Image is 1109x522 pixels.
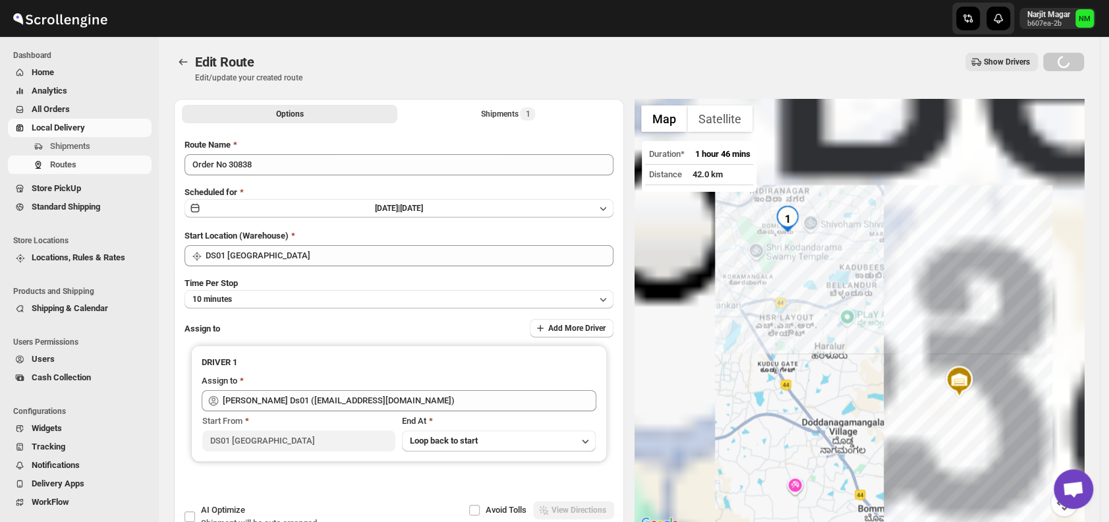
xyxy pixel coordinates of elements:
[984,57,1030,67] span: Show Drivers
[8,493,152,511] button: WorkFlow
[486,505,526,515] span: Avoid Tolls
[202,416,242,426] span: Start From
[32,202,100,212] span: Standard Shipping
[1027,20,1070,28] p: b607ea-2b
[8,248,152,267] button: Locations, Rules & Rates
[32,252,125,262] span: Locations, Rules & Rates
[32,497,69,507] span: WorkFlow
[375,204,400,213] span: [DATE] |
[525,109,530,119] span: 1
[8,63,152,82] button: Home
[195,54,254,70] span: Edit Route
[185,154,613,175] input: Eg: Bengaluru Route
[965,53,1038,71] button: Show Drivers
[32,86,67,96] span: Analytics
[13,337,152,347] span: Users Permissions
[8,82,152,100] button: Analytics
[185,278,238,288] span: Time Per Stop
[8,456,152,475] button: Notifications
[32,423,62,433] span: Widgets
[185,140,231,150] span: Route Name
[13,286,152,297] span: Products and Shipping
[1075,9,1094,28] span: Narjit Magar
[32,183,81,193] span: Store PickUp
[410,436,478,446] span: Loop back to start
[480,107,535,121] div: Shipments
[50,141,90,151] span: Shipments
[1019,8,1095,29] button: User menu
[192,294,232,304] span: 10 minutes
[185,199,613,217] button: [DATE]|[DATE]
[641,105,687,132] button: Show street map
[695,149,750,159] span: 1 hour 46 mins
[223,390,596,411] input: Search assignee
[50,159,76,169] span: Routes
[8,100,152,119] button: All Orders
[32,123,85,132] span: Local Delivery
[32,442,65,451] span: Tracking
[185,187,237,197] span: Scheduled for
[32,372,91,382] span: Cash Collection
[400,204,423,213] span: [DATE]
[402,415,595,428] div: End At
[32,460,80,470] span: Notifications
[8,137,152,156] button: Shipments
[692,169,722,179] span: 42.0 km
[185,290,613,308] button: 10 minutes
[13,235,152,246] span: Store Locations
[32,104,70,114] span: All Orders
[13,50,152,61] span: Dashboard
[774,206,801,232] div: 1
[687,105,753,132] button: Show satellite imagery
[174,128,624,516] div: All Route Options
[1027,9,1070,20] p: Narjit Magar
[206,245,613,266] input: Search location
[402,430,595,451] button: Loop back to start
[400,105,615,123] button: Selected Shipments
[530,319,613,337] button: Add More Driver
[8,368,152,387] button: Cash Collection
[1051,490,1077,516] button: Map camera controls
[32,67,54,77] span: Home
[8,350,152,368] button: Users
[648,149,684,159] span: Duration*
[182,105,397,123] button: All Route Options
[202,374,237,388] div: Assign to
[8,299,152,318] button: Shipping & Calendar
[32,478,84,488] span: Delivery Apps
[548,323,606,333] span: Add More Driver
[8,475,152,493] button: Delivery Apps
[1054,469,1093,509] div: Open chat
[32,303,108,313] span: Shipping & Calendar
[185,231,289,241] span: Start Location (Warehouse)
[8,156,152,174] button: Routes
[276,109,304,119] span: Options
[13,406,152,417] span: Configurations
[648,169,681,179] span: Distance
[201,505,245,515] span: AI Optimize
[11,2,109,35] img: ScrollEngine
[32,354,55,364] span: Users
[8,438,152,456] button: Tracking
[174,53,192,71] button: Routes
[1079,14,1091,23] text: NM
[8,419,152,438] button: Widgets
[185,324,220,333] span: Assign to
[202,356,596,369] h3: DRIVER 1
[195,72,302,83] p: Edit/update your created route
